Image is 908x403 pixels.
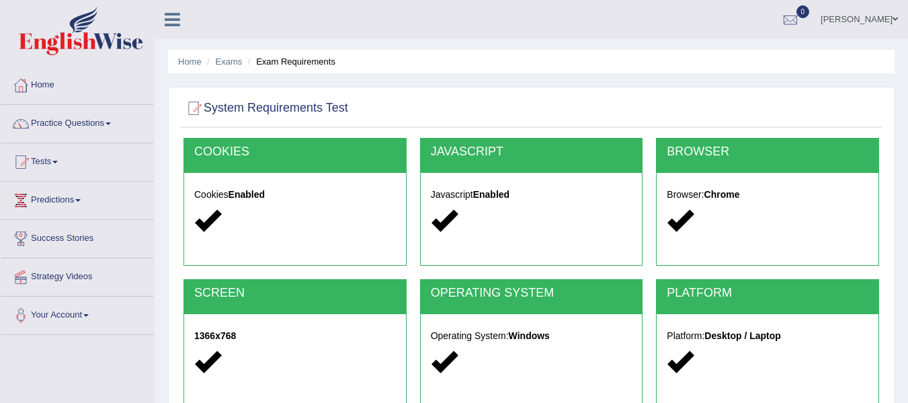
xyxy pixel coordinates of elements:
li: Exam Requirements [245,55,335,68]
a: Predictions [1,182,154,215]
a: Home [178,57,202,67]
h2: PLATFORM [667,287,868,300]
a: Success Stories [1,220,154,254]
a: Your Account [1,297,154,330]
h2: System Requirements Test [183,98,348,118]
h5: Browser: [667,190,868,200]
strong: Chrome [704,189,740,200]
strong: 1366x768 [194,330,236,341]
h2: JAVASCRIPT [431,145,632,159]
a: Practice Questions [1,105,154,139]
strong: Enabled [473,189,509,200]
h2: BROWSER [667,145,868,159]
strong: Enabled [229,189,265,200]
h2: COOKIES [194,145,396,159]
a: Exams [216,57,243,67]
a: Strategy Videos [1,258,154,292]
h5: Javascript [431,190,632,200]
h5: Cookies [194,190,396,200]
a: Tests [1,143,154,177]
h5: Operating System: [431,331,632,341]
h2: SCREEN [194,287,396,300]
span: 0 [796,5,810,18]
strong: Desktop / Laptop [704,330,781,341]
h2: OPERATING SYSTEM [431,287,632,300]
h5: Platform: [667,331,868,341]
a: Home [1,67,154,100]
strong: Windows [509,330,550,341]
